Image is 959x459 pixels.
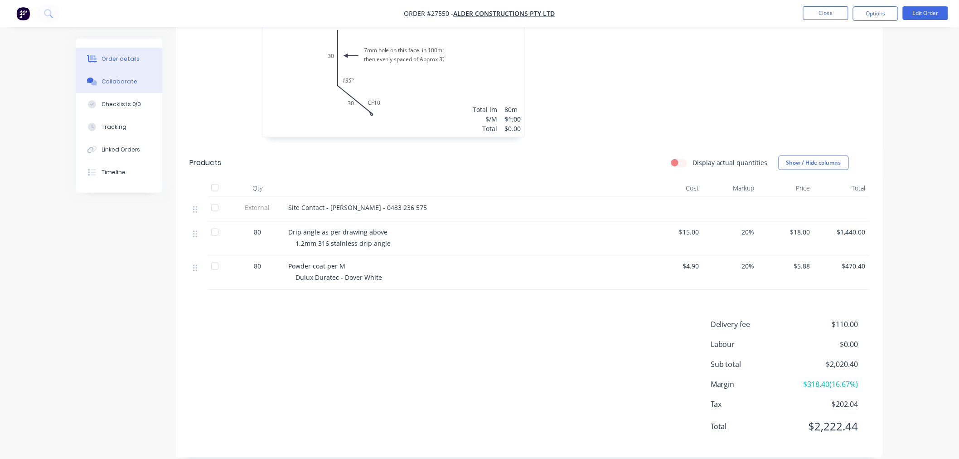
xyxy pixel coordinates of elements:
div: Total [473,124,497,133]
button: Options [853,6,898,21]
div: $/M [473,114,497,124]
div: Total [814,179,870,197]
span: Sub total [711,359,791,370]
span: $110.00 [791,319,858,330]
span: $202.04 [791,399,858,410]
span: Drip angle as per drawing above [288,228,387,236]
div: Tracking [102,123,126,131]
span: $15.00 [651,227,699,237]
div: Qty [230,179,285,197]
span: $318.40 ( 16.67 %) [791,379,858,390]
div: Products [189,157,221,168]
div: Collaborate [102,78,137,86]
div: Total lm [473,105,497,114]
button: Linked Orders [76,138,162,161]
span: $470.40 [818,261,866,271]
img: Factory [16,7,30,20]
span: Labour [711,339,791,350]
button: Checklists 0/0 [76,93,162,116]
div: Cost [647,179,703,197]
button: Show / Hide columns [779,156,849,170]
span: $1,440.00 [818,227,866,237]
div: Timeline [102,168,126,176]
span: Powder coat per M [288,262,345,270]
div: 80m [504,105,521,114]
span: Tax [711,399,791,410]
span: $5.88 [762,261,810,271]
span: 20% [707,261,755,271]
span: $0.00 [791,339,858,350]
span: Dulux Duratec - Dover White [295,273,382,282]
div: Markup [703,179,759,197]
div: $1.00 [504,114,521,124]
a: Alder Constructions Pty Ltd [454,10,555,18]
button: Collaborate [76,70,162,93]
span: Delivery fee [711,319,791,330]
span: 1.2mm 316 stainless drip angle [295,239,391,248]
label: Display actual quantities [693,158,768,167]
button: Edit Order [903,6,948,20]
span: $18.00 [762,227,810,237]
span: Total [711,421,791,432]
button: Close [803,6,848,20]
div: Price [758,179,814,197]
span: 80 [254,261,261,271]
div: Linked Orders [102,146,140,154]
span: Site Contact - [PERSON_NAME] - 0433 236 575 [288,203,427,212]
span: $2,222.44 [791,419,858,435]
span: 20% [707,227,755,237]
span: Order #27550 - [404,10,454,18]
button: Tracking [76,116,162,138]
span: $4.90 [651,261,699,271]
button: Order details [76,48,162,70]
button: Timeline [76,161,162,184]
div: Order details [102,55,140,63]
div: Checklists 0/0 [102,100,141,108]
span: Margin [711,379,791,390]
div: $0.00 [504,124,521,133]
span: 80 [254,227,261,237]
span: External [234,203,281,212]
span: $2,020.40 [791,359,858,370]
